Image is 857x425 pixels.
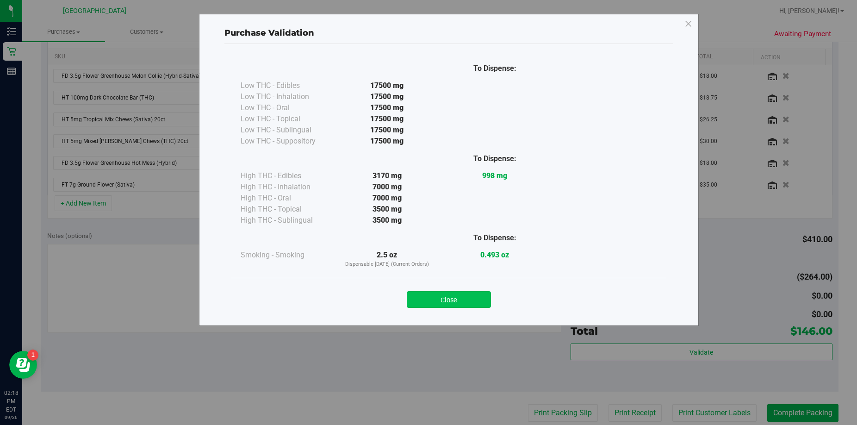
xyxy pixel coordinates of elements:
div: Low THC - Suppository [241,136,333,147]
div: 17500 mg [333,80,441,91]
div: 2.5 oz [333,250,441,269]
div: Low THC - Sublingual [241,125,333,136]
div: 17500 mg [333,91,441,102]
strong: 998 mg [482,171,507,180]
div: To Dispense: [441,63,549,74]
div: To Dispense: [441,232,549,244]
iframe: Resource center [9,351,37,379]
div: Low THC - Inhalation [241,91,333,102]
div: 3170 mg [333,170,441,181]
iframe: Resource center unread badge [27,350,38,361]
div: High THC - Edibles [241,170,333,181]
p: Dispensable [DATE] (Current Orders) [333,261,441,269]
div: 3500 mg [333,215,441,226]
div: 17500 mg [333,113,441,125]
div: 17500 mg [333,136,441,147]
div: High THC - Topical [241,204,333,215]
span: Purchase Validation [224,28,314,38]
div: High THC - Oral [241,193,333,204]
strong: 0.493 oz [480,250,509,259]
div: Low THC - Oral [241,102,333,113]
button: Close [407,291,491,308]
div: 3500 mg [333,204,441,215]
div: Low THC - Topical [241,113,333,125]
div: To Dispense: [441,153,549,164]
div: 17500 mg [333,102,441,113]
div: 7000 mg [333,181,441,193]
div: 17500 mg [333,125,441,136]
div: High THC - Inhalation [241,181,333,193]
div: 7000 mg [333,193,441,204]
div: High THC - Sublingual [241,215,333,226]
div: Smoking - Smoking [241,250,333,261]
div: Low THC - Edibles [241,80,333,91]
